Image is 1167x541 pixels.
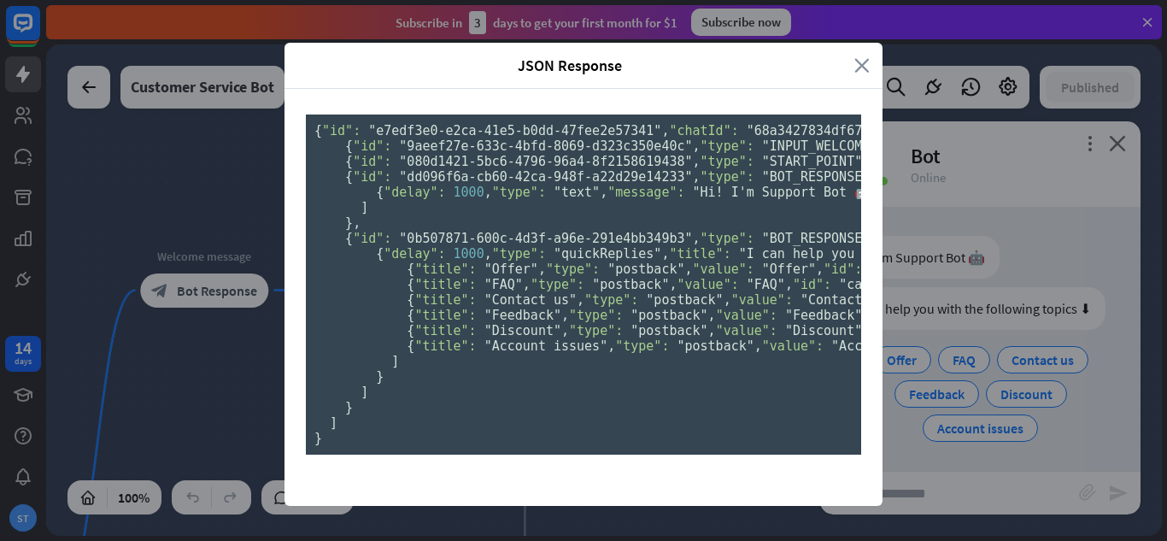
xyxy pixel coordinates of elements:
[14,7,65,58] button: Open LiveChat chat widget
[592,277,669,292] span: "postback"
[297,56,842,75] span: JSON Response
[630,323,707,338] span: "postback"
[531,277,584,292] span: "type":
[399,231,692,246] span: "0b507871-600c-4d3f-a96e-291e4bb349b3"
[693,185,879,200] span: "Hi! I'm Support Bot 🤖"
[762,154,862,169] span: "START_POINT"
[793,277,831,292] span: "id":
[454,185,484,200] span: 1000
[353,231,391,246] span: "id":
[554,246,661,262] span: "quickReplies"
[701,231,754,246] span: "type":
[554,185,600,200] span: "text"
[607,185,684,200] span: "message":
[484,308,561,323] span: "Feedback"
[569,323,623,338] span: "type":
[762,262,816,277] span: "Offer"
[484,262,538,277] span: "Offer"
[615,338,669,354] span: "type":
[701,138,754,154] span: "type":
[414,262,476,277] span: "title":
[646,292,723,308] span: "postback"
[716,323,777,338] span: "value":
[384,246,445,262] span: "delay":
[762,338,824,354] span: "value":
[484,277,523,292] span: "FAQ"
[747,277,785,292] span: "FAQ"
[306,115,861,455] pre: { , , , , , , , {}, [ , , ], [ { , }, { , }, { , , [ { , , } ] }, { , , [ { , , , [ { , , , }, { ...
[693,262,754,277] span: "value":
[399,169,692,185] span: "dd096f6a-cb60-42ca-948f-a22d29e14233"
[384,185,445,200] span: "delay":
[484,292,577,308] span: "Contact us"
[762,231,870,246] span: "BOT_RESPONSE"
[701,169,754,185] span: "type":
[607,262,684,277] span: "postback"
[492,246,546,262] span: "type":
[785,308,862,323] span: "Feedback"
[762,169,870,185] span: "BOT_RESPONSE"
[677,338,754,354] span: "postback"
[368,123,661,138] span: "e7edf3e0-e2ca-41e5-b0dd-47fee2e57341"
[677,277,738,292] span: "value":
[854,56,870,75] i: close
[747,123,947,138] span: "68a3427834df670007d51908"
[353,138,391,154] span: "id":
[484,323,561,338] span: "Discount"
[454,246,484,262] span: 1000
[322,123,361,138] span: "id":
[701,154,754,169] span: "type":
[353,154,391,169] span: "id":
[739,246,1078,262] span: "I can help you with the following topics ⬇"
[824,262,862,277] span: "id":
[414,308,476,323] span: "title":
[716,308,777,323] span: "value":
[800,292,893,308] span: "Contact us"
[414,292,476,308] span: "title":
[762,138,877,154] span: "INPUT_WELCOME"
[630,308,707,323] span: "postback"
[492,185,546,200] span: "type":
[399,138,692,154] span: "9aeef27e-633c-4bfd-8069-d323c350e40c"
[484,338,608,354] span: "Account issues"
[584,292,638,308] span: "type":
[669,123,738,138] span: "chatId":
[353,169,391,185] span: "id":
[569,308,623,323] span: "type":
[731,292,793,308] span: "value":
[669,246,730,262] span: "title":
[414,323,476,338] span: "title":
[785,323,862,338] span: "Discount"
[399,154,692,169] span: "080d1421-5bc6-4796-96a4-8f2158619438"
[831,338,955,354] span: "Account issues"
[546,262,600,277] span: "type":
[414,277,476,292] span: "title":
[414,338,476,354] span: "title":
